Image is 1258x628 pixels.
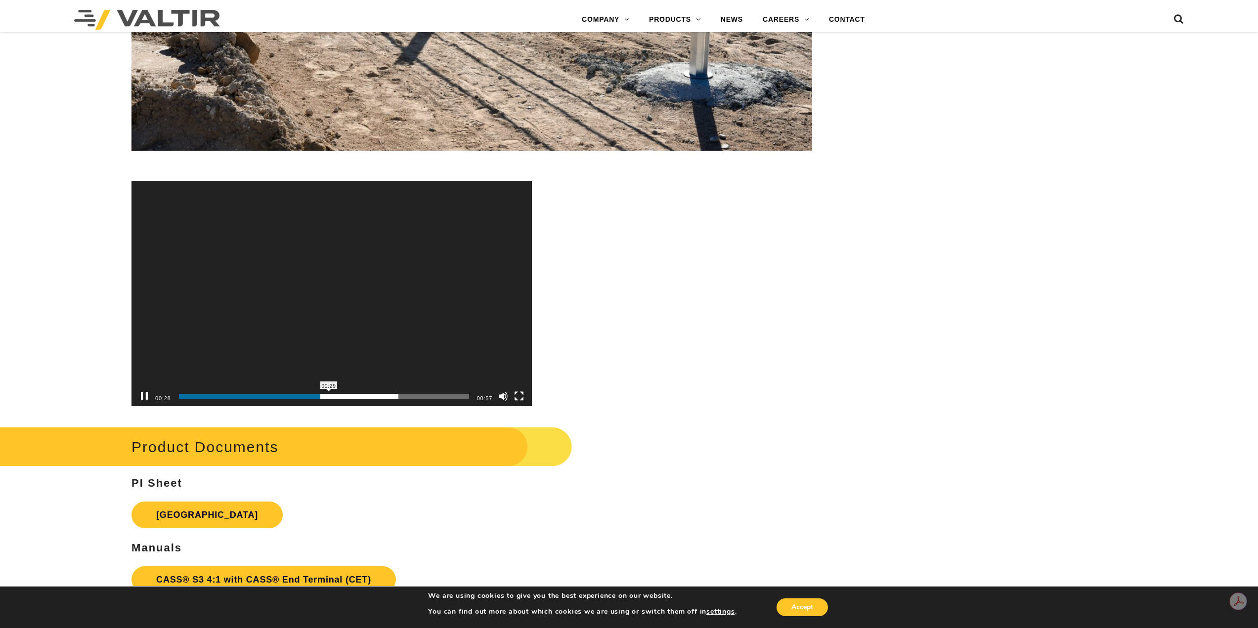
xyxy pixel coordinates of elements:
a: CAREERS [753,10,819,30]
button: Pause [139,391,149,401]
span: 00:29 [321,382,336,387]
a: NEWS [711,10,753,30]
a: [GEOGRAPHIC_DATA] [131,502,283,528]
img: Valtir [74,10,220,30]
span: 00:57 [477,395,493,401]
span: 00:28 [155,395,171,401]
button: Accept [777,598,828,616]
button: settings [706,607,735,616]
strong: PI Sheet [131,477,182,489]
button: Fullscreen [514,391,524,401]
strong: Manuals [131,542,182,554]
button: Mute [498,391,508,401]
div: Video Player [131,181,532,406]
p: You can find out more about which cookies we are using or switch them off in . [428,607,737,616]
a: CASS® S3 4:1 with CASS® End Terminal (CET) [131,566,396,593]
a: PRODUCTS [639,10,711,30]
a: COMPANY [572,10,639,30]
a: CONTACT [819,10,875,30]
p: We are using cookies to give you the best experience on our website. [428,591,737,600]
